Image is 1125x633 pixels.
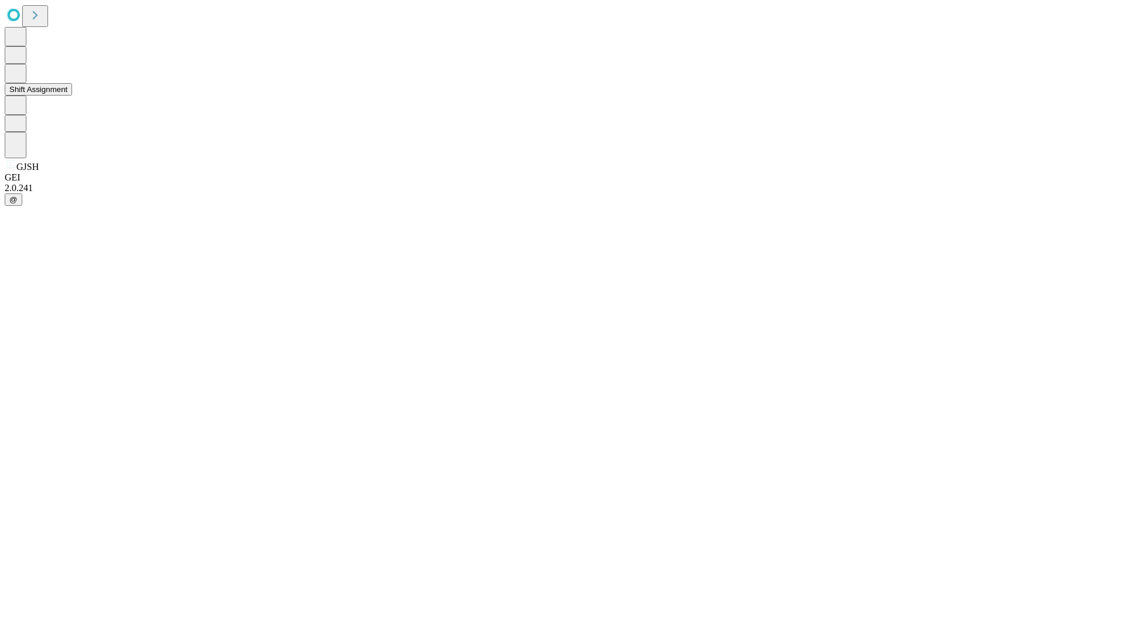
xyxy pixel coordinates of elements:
span: @ [9,195,18,204]
button: Shift Assignment [5,83,72,96]
span: GJSH [16,162,39,172]
div: 2.0.241 [5,183,1120,193]
button: @ [5,193,22,206]
div: GEI [5,172,1120,183]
